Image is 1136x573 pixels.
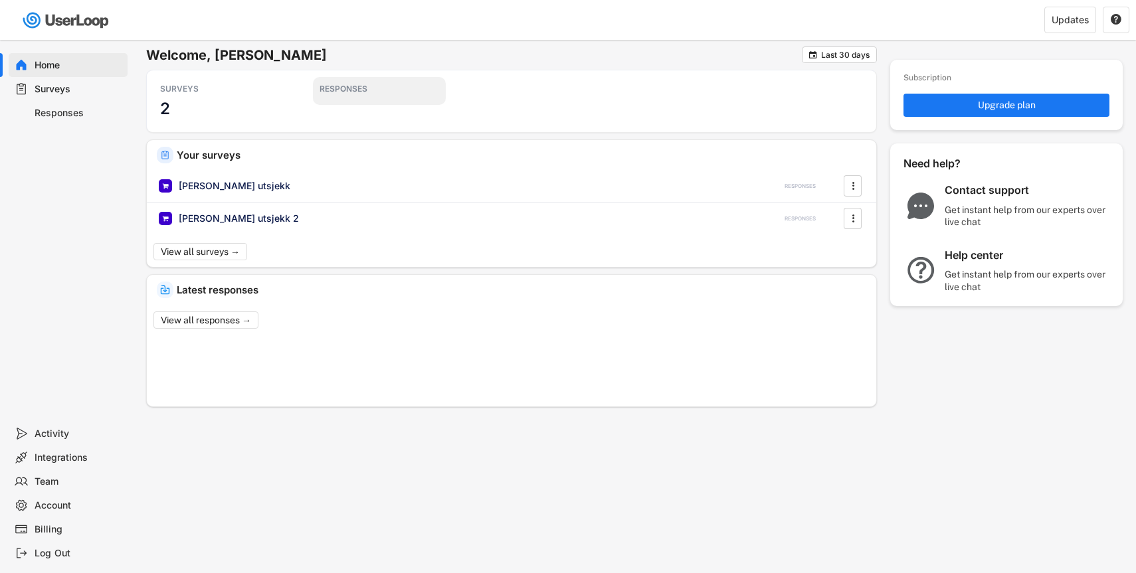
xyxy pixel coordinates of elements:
text:  [1111,13,1121,25]
div: Integrations [35,451,122,464]
div: Need help? [903,157,996,171]
img: userloop-logo-01.svg [20,7,114,34]
div: Help center [945,248,1111,262]
img: IncomingMajor.svg [160,285,170,295]
div: Your surveys [177,150,866,160]
div: Subscription [903,73,951,84]
div: Latest responses [177,285,866,295]
button:  [808,50,818,60]
h3: 2 [160,98,170,119]
button:  [846,176,860,196]
text:  [809,50,817,60]
div: Account [35,499,122,512]
div: Updates [1052,15,1089,25]
button: Upgrade plan [903,94,1109,117]
div: RESPONSES [785,183,816,190]
text:  [852,211,854,225]
text:  [852,179,854,193]
div: RESPONSES [785,215,816,222]
button:  [846,208,860,228]
div: Log Out [35,547,122,560]
h6: Welcome, [PERSON_NAME] [146,46,802,64]
div: Surveys [35,83,122,96]
div: Responses [35,107,122,120]
button: View all surveys → [153,243,247,260]
button: View all responses → [153,311,258,329]
div: RESPONSES [320,84,439,94]
div: Home [35,59,122,72]
div: Contact support [945,183,1111,197]
div: [PERSON_NAME] utsjekk 2 [179,212,299,225]
div: Get instant help from our experts over live chat [945,268,1111,292]
img: ChatMajor.svg [903,193,938,219]
div: SURVEYS [160,84,280,94]
div: [PERSON_NAME] utsjekk [179,179,290,193]
div: Team [35,475,122,488]
div: Get instant help from our experts over live chat [945,204,1111,228]
img: QuestionMarkInverseMajor.svg [903,257,938,284]
div: Activity [35,428,122,440]
button:  [1110,14,1122,26]
div: Billing [35,523,122,536]
div: Last 30 days [821,51,870,59]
